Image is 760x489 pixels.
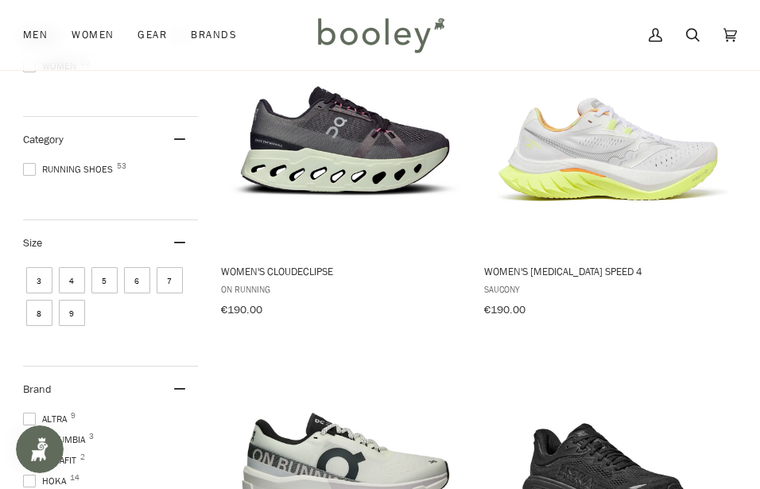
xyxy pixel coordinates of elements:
[91,267,118,293] span: Size: 5
[219,14,471,322] a: Women's Cloudeclipse
[23,162,118,177] span: Running Shoes
[70,474,79,482] span: 14
[59,300,85,326] span: Size: 9
[59,267,85,293] span: Size: 4
[72,27,114,43] span: Women
[89,433,94,440] span: 3
[489,14,727,252] img: Saucony Women's Endorphin Speed 4 White / Sunny - Booley Galway
[23,474,71,488] span: Hoka
[117,162,126,170] span: 53
[311,12,450,58] img: Booley
[23,453,81,468] span: DYNAFIT
[23,27,48,43] span: Men
[138,27,167,43] span: Gear
[26,300,52,326] span: Size: 8
[221,282,469,296] span: On Running
[23,433,90,447] span: Columbia
[191,27,237,43] span: Brands
[23,235,42,250] span: Size
[80,453,85,461] span: 2
[484,282,732,296] span: Saucony
[221,264,469,278] span: Women's Cloudeclipse
[26,267,52,293] span: Size: 3
[124,267,150,293] span: Size: 6
[71,412,76,420] span: 9
[23,382,52,397] span: Brand
[484,264,732,278] span: Women's [MEDICAL_DATA] Speed 4
[484,302,525,317] span: €190.00
[16,425,64,473] iframe: Button to open loyalty program pop-up
[221,302,262,317] span: €190.00
[23,412,72,426] span: Altra
[482,14,735,322] a: Women's Endorphin Speed 4
[157,267,183,293] span: Size: 7
[23,132,64,147] span: Category
[226,14,464,252] img: On Running Women's Cloudeclipse Rock / Lima - Booley Galway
